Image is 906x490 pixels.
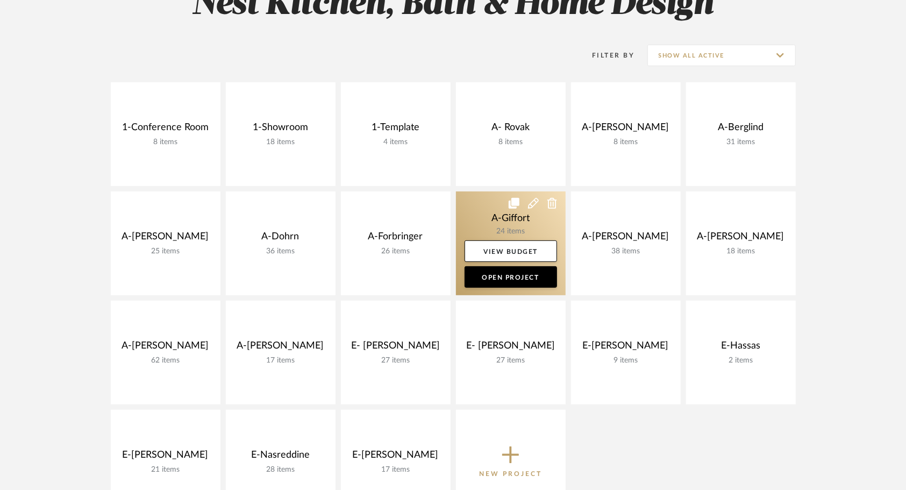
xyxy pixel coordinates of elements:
div: A-Dohrn [234,231,327,247]
div: A-[PERSON_NAME] [580,231,672,247]
div: 27 items [465,356,557,365]
p: New Project [479,468,542,479]
div: E-Hassas [695,340,787,356]
div: 28 items [234,465,327,474]
div: A-[PERSON_NAME] [119,231,212,247]
div: Filter By [579,50,635,61]
div: 8 items [465,138,557,147]
a: View Budget [465,240,557,262]
div: A-[PERSON_NAME] [695,231,787,247]
div: 1-Template [349,122,442,138]
div: 31 items [695,138,787,147]
div: A-[PERSON_NAME] [234,340,327,356]
div: 38 items [580,247,672,256]
a: Open Project [465,266,557,288]
div: 1-Conference Room [119,122,212,138]
div: A-[PERSON_NAME] [119,340,212,356]
div: 18 items [234,138,327,147]
div: E- [PERSON_NAME] [465,340,557,356]
div: 4 items [349,138,442,147]
div: E-[PERSON_NAME] [580,340,672,356]
div: 36 items [234,247,327,256]
div: 21 items [119,465,212,474]
div: A-[PERSON_NAME] [580,122,672,138]
div: E-[PERSON_NAME] [119,449,212,465]
div: 2 items [695,356,787,365]
div: 62 items [119,356,212,365]
div: E-[PERSON_NAME] [349,449,442,465]
div: 1-Showroom [234,122,327,138]
div: 26 items [349,247,442,256]
div: 25 items [119,247,212,256]
div: E-Nasreddine [234,449,327,465]
div: 8 items [580,138,672,147]
div: 18 items [695,247,787,256]
div: A- Rovak [465,122,557,138]
div: 9 items [580,356,672,365]
div: 17 items [349,465,442,474]
div: 27 items [349,356,442,365]
div: 17 items [234,356,327,365]
div: A-Forbringer [349,231,442,247]
div: 8 items [119,138,212,147]
div: E- [PERSON_NAME] [349,340,442,356]
div: A-Berglind [695,122,787,138]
